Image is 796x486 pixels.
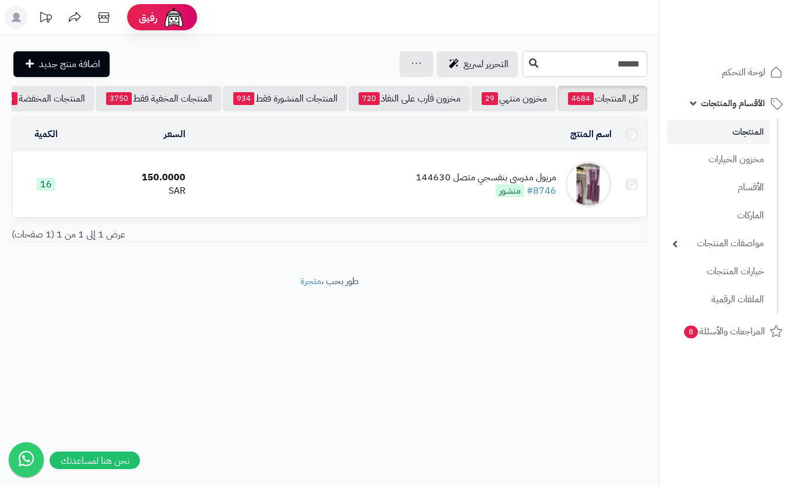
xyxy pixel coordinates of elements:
[13,51,110,77] a: اضافة منتج جديد
[667,147,770,172] a: مخزون الخيارات
[139,11,157,25] span: رفيق
[667,203,770,228] a: الماركات
[701,95,765,111] span: الأقسام والمنتجات
[106,92,132,105] span: 3750
[557,86,647,111] a: كل المنتجات4684
[437,51,518,77] a: التحرير لسريع
[667,287,770,312] a: الملفات الرقمية
[300,274,321,288] a: متجرة
[683,323,765,340] span: المراجعات والأسئلة
[162,6,185,29] img: ai-face.png
[233,92,254,105] span: 934
[85,171,185,184] div: 150.0000
[496,184,524,197] span: منشور
[34,127,58,141] a: الكمية
[223,86,347,111] a: المنتجات المنشورة فقط934
[31,6,60,32] a: تحديثات المنصة
[37,178,55,191] span: 16
[416,171,556,184] div: مريول مدرسي بنفسجي متصل 144630
[3,228,329,242] div: عرض 1 إلى 1 من 1 (1 صفحات)
[667,259,770,284] a: خيارات المنتجات
[85,184,185,198] div: SAR
[527,184,556,198] a: #8746
[164,127,185,141] a: السعر
[482,92,498,105] span: 29
[570,127,612,141] a: اسم المنتج
[464,57,509,71] span: التحرير لسريع
[667,317,789,345] a: المراجعات والأسئلة8
[667,231,770,256] a: مواصفات المنتجات
[568,92,594,105] span: 4684
[96,86,222,111] a: المنتجات المخفية فقط3750
[565,161,612,208] img: مريول مدرسي بنفسجي متصل 144630
[667,175,770,200] a: الأقسام
[722,64,765,81] span: لوحة التحكم
[667,58,789,86] a: لوحة التحكم
[667,120,770,144] a: المنتجات
[684,326,698,338] span: 8
[39,57,100,71] span: اضافة منتج جديد
[348,86,470,111] a: مخزون قارب على النفاذ720
[717,31,785,55] img: logo-2.png
[471,86,556,111] a: مخزون منتهي29
[359,92,380,105] span: 720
